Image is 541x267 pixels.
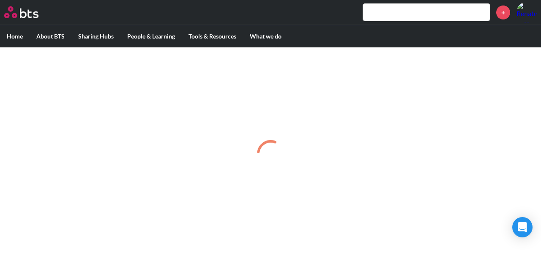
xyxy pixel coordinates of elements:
img: Renato Bresciani [516,2,537,22]
label: Sharing Hubs [71,25,120,47]
div: Open Intercom Messenger [512,217,533,237]
label: What we do [243,25,288,47]
label: About BTS [30,25,71,47]
label: People & Learning [120,25,182,47]
a: + [496,6,510,19]
a: Go home [4,6,54,18]
a: Profile [516,2,537,22]
img: BTS Logo [4,6,38,18]
label: Tools & Resources [182,25,243,47]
